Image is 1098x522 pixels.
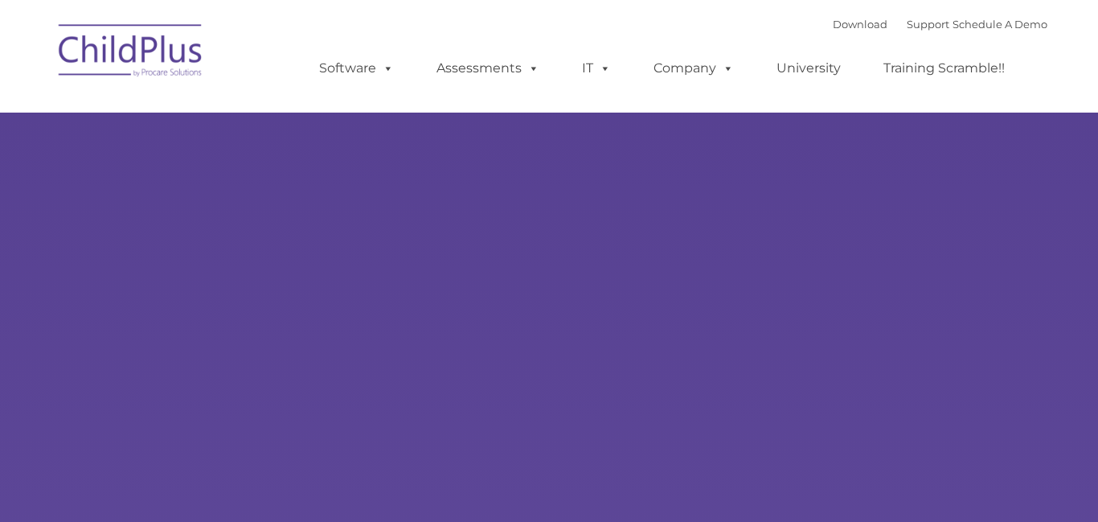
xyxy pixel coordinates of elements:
img: ChildPlus by Procare Solutions [51,13,211,93]
a: Training Scramble!! [867,52,1021,84]
a: Schedule A Demo [953,18,1047,31]
a: University [760,52,857,84]
a: Software [303,52,410,84]
a: Support [907,18,949,31]
a: IT [566,52,627,84]
a: Assessments [420,52,555,84]
font: | [833,18,1047,31]
a: Download [833,18,887,31]
a: Company [637,52,750,84]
